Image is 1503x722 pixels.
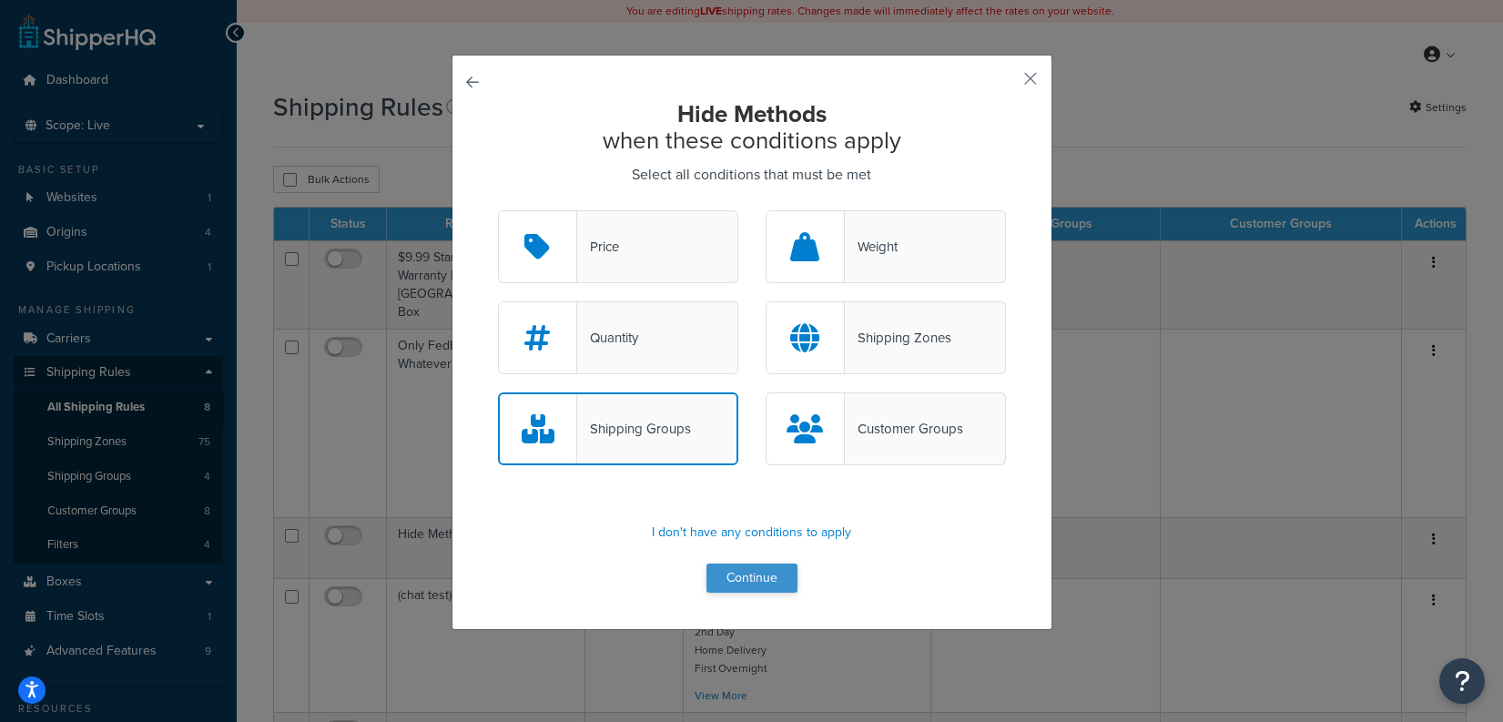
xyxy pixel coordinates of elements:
[845,325,951,351] div: Shipping Zones
[577,416,691,442] div: Shipping Groups
[577,325,638,351] div: Quantity
[845,234,898,259] div: Weight
[677,97,827,131] strong: Hide Methods
[498,520,1006,545] p: I don't have any conditions to apply
[706,564,797,593] button: Continue
[577,234,619,259] div: Price
[1439,658,1485,704] button: Open Resource Center
[845,416,963,442] div: Customer Groups
[498,101,1006,153] h2: when these conditions apply
[498,162,1006,188] p: Select all conditions that must be met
